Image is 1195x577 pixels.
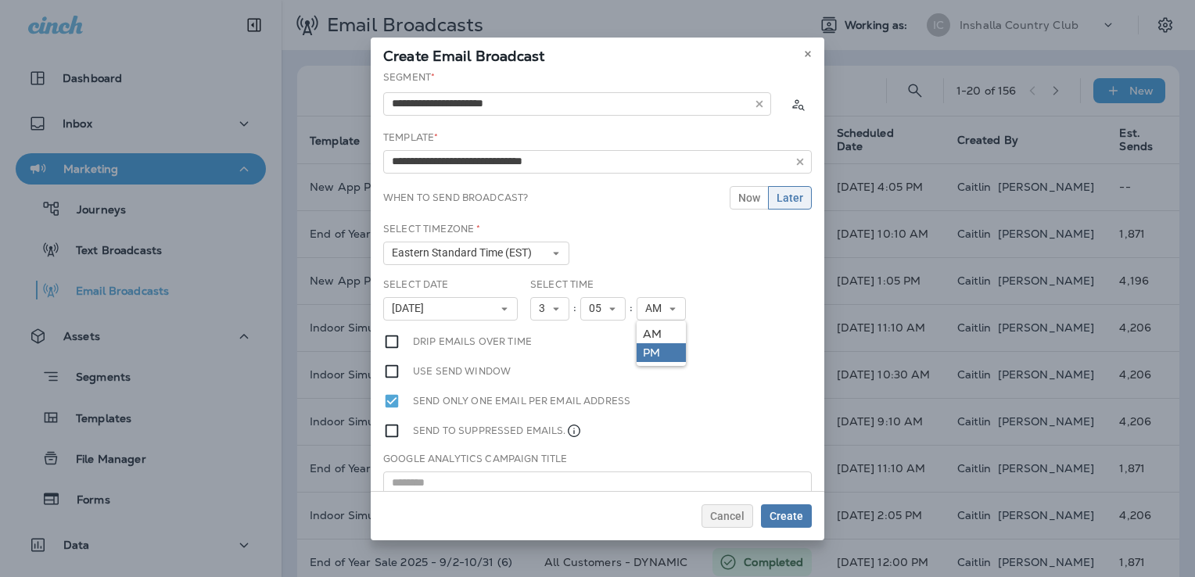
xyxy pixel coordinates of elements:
span: Now [738,192,760,203]
span: Cancel [710,511,745,521]
span: [DATE] [392,302,430,315]
label: Use send window [413,363,511,380]
a: AM [637,324,686,343]
a: PM [637,343,686,362]
button: Eastern Standard Time (EST) [383,242,569,265]
button: Now [730,186,769,210]
button: Cancel [702,504,753,528]
div: Create Email Broadcast [371,38,824,70]
span: Create [770,511,803,521]
div: : [569,297,580,321]
button: Calculate the estimated number of emails to be sent based on selected segment. (This could take a... [784,90,812,118]
label: Google Analytics Campaign Title [383,453,567,465]
button: Create [761,504,812,528]
label: When to send broadcast? [383,192,528,204]
button: AM [637,297,686,321]
span: Eastern Standard Time (EST) [392,246,538,260]
label: Send only one email per email address [413,392,630,410]
span: 05 [589,302,608,315]
span: AM [645,302,668,315]
label: Select Timezone [383,223,480,235]
label: Send to suppressed emails. [413,422,582,439]
label: Segment [383,71,435,84]
button: [DATE] [383,297,518,321]
button: 05 [580,297,626,321]
label: Select Time [530,278,594,291]
span: Later [777,192,803,203]
label: Drip emails over time [413,333,532,350]
div: : [626,297,637,321]
label: Select Date [383,278,449,291]
button: Later [768,186,812,210]
label: Template [383,131,438,144]
button: 3 [530,297,569,321]
span: 3 [539,302,551,315]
